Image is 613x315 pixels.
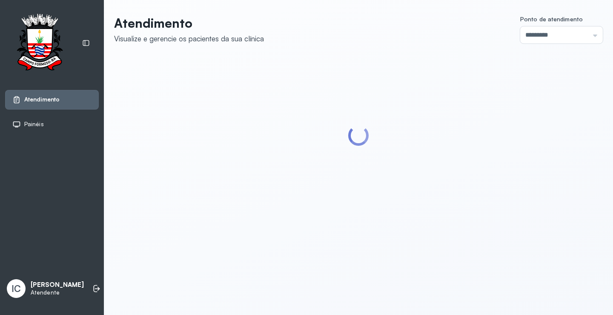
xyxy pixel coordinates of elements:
span: Atendimento [24,96,60,103]
p: Atendimento [114,15,264,31]
span: Painéis [24,121,44,128]
div: Visualize e gerencie os pacientes da sua clínica [114,34,264,43]
a: Atendimento [12,95,92,104]
p: Atendente [31,289,84,296]
p: [PERSON_NAME] [31,281,84,289]
span: Ponto de atendimento [520,15,583,23]
img: Logotipo do estabelecimento [9,14,70,73]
